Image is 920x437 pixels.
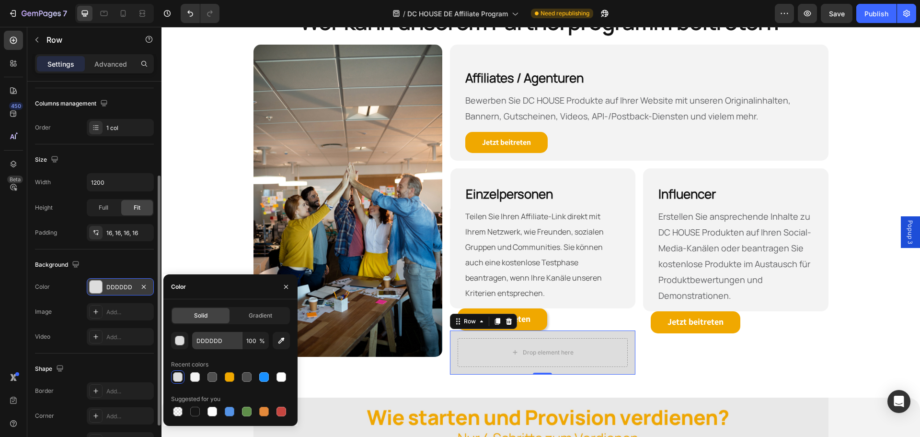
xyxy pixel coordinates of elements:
div: Add... [106,387,151,396]
strong: Jetzt beitreten [506,289,562,300]
span: Bewerben Sie DC HOUSE Produkte auf Ihrer Website mit unseren Originalinhalten, Bannern, Gutschein... [304,68,629,95]
span: Solid [194,311,207,320]
div: Publish [864,9,888,19]
span: Save [829,10,845,18]
div: Add... [106,333,151,342]
div: Add... [106,308,151,317]
img: DC HOUSE Affiliate Program | Earn 5% Commission [92,18,281,330]
div: 450 [9,102,23,110]
span: Fit [134,203,140,212]
p: Teilen Sie Ihren Affiliate-Link direkt mit Ihrem Netzwerk, wie Freunden, sozialen Gruppen und Com... [304,182,459,274]
span: Gradient [249,311,272,320]
div: Color [35,283,50,291]
p: Advanced [94,59,127,69]
span: Full [99,203,108,212]
strong: Influencer [497,158,554,176]
div: Color [171,283,186,291]
span: Need republishing [540,9,589,18]
div: Width [35,178,51,187]
a: Jetzt beitreten [489,284,579,307]
div: Beta [7,176,23,183]
div: Undo/Redo [181,4,219,23]
button: Save [821,4,852,23]
input: Auto [87,174,153,191]
strong: Einzelpersonen [304,158,391,176]
strong: Affiliates / Agenturen [304,42,422,59]
strong: Jetzt beitreten [321,110,369,120]
p: 7 [63,8,67,19]
div: Corner [35,412,54,420]
div: Open Intercom Messenger [887,390,910,413]
div: DDDDDD [106,283,134,292]
div: Drop element here [361,322,412,330]
div: Recent colors [171,360,208,369]
div: Image [35,307,52,316]
div: Height [35,203,53,212]
p: Row [46,34,128,46]
div: Columns management [35,97,110,110]
span: Popup 3 [744,193,754,217]
input: Eg: FFFFFF [192,332,242,349]
a: Jetzt beitreten [296,282,386,304]
div: 16, 16, 16, 16 [106,229,151,237]
div: Row [300,290,316,299]
div: Add... [106,412,151,421]
div: Suggested for you [171,395,220,403]
div: 1 col [106,124,151,132]
div: Border [35,387,54,395]
div: Video [35,332,50,341]
div: Background [35,259,81,272]
a: Jetzt beitreten [304,105,386,127]
div: Padding [35,228,57,237]
button: Publish [856,4,897,23]
button: 7 [4,4,71,23]
p: Settings [47,59,74,69]
span: % [259,337,265,345]
span: DC HOUSE DE Affiliate Program [407,9,508,19]
span: / [403,9,405,19]
iframe: Design area [161,27,920,437]
div: Size [35,154,60,166]
div: Order [35,123,51,132]
span: Erstellen Sie ansprechende Inhalte zu DC HOUSE Produkten auf Ihren Social-Media-Kanälen oder bean... [497,184,650,274]
div: Shape [35,363,66,376]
